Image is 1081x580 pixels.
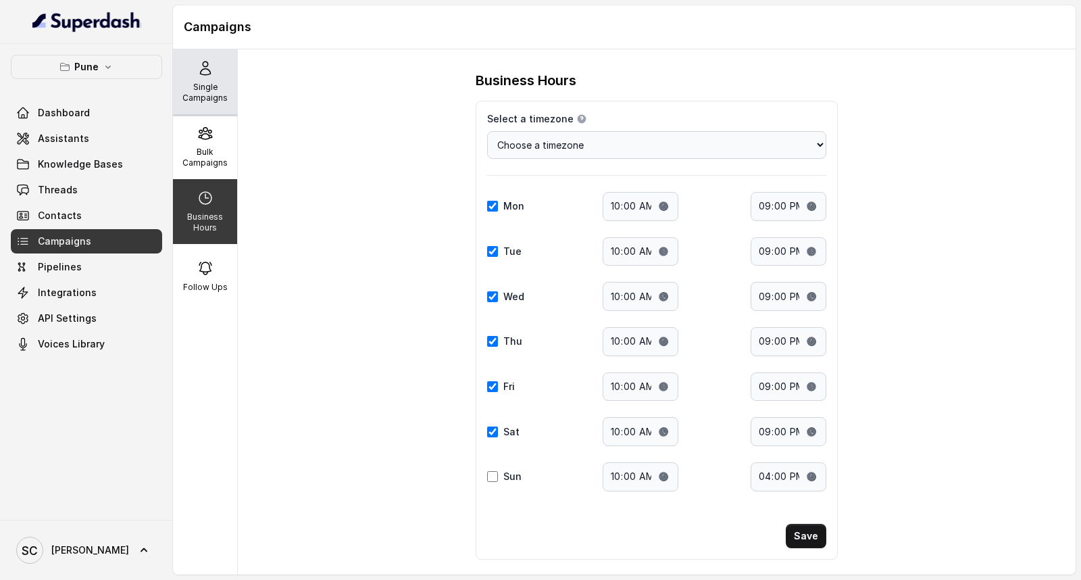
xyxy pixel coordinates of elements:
[38,286,97,299] span: Integrations
[51,543,129,557] span: [PERSON_NAME]
[503,380,515,393] label: Fri
[38,209,82,222] span: Contacts
[22,543,38,558] text: SC
[11,229,162,253] a: Campaigns
[178,82,232,103] p: Single Campaigns
[487,112,574,126] span: Select a timezone
[11,281,162,305] a: Integrations
[11,306,162,331] a: API Settings
[38,312,97,325] span: API Settings
[503,245,522,258] label: Tue
[38,106,90,120] span: Dashboard
[576,114,587,124] button: Select a timezone
[11,255,162,279] a: Pipelines
[11,55,162,79] button: Pune
[503,425,520,439] label: Sat
[11,203,162,228] a: Contacts
[38,158,123,171] span: Knowledge Bases
[183,282,228,293] p: Follow Ups
[503,290,524,304] label: Wed
[11,531,162,569] a: [PERSON_NAME]
[38,132,89,145] span: Assistants
[38,260,82,274] span: Pipelines
[178,147,232,168] p: Bulk Campaigns
[74,59,99,75] p: Pune
[11,332,162,356] a: Voices Library
[184,16,1065,38] h1: Campaigns
[476,71,576,90] h3: Business Hours
[503,470,522,483] label: Sun
[11,152,162,176] a: Knowledge Bases
[11,126,162,151] a: Assistants
[178,212,232,233] p: Business Hours
[786,524,826,548] button: Save
[503,335,522,348] label: Thu
[38,337,105,351] span: Voices Library
[11,178,162,202] a: Threads
[38,183,78,197] span: Threads
[38,235,91,248] span: Campaigns
[11,101,162,125] a: Dashboard
[32,11,141,32] img: light.svg
[503,199,524,213] label: Mon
